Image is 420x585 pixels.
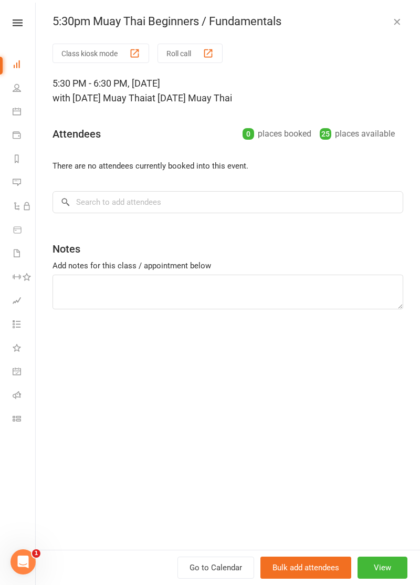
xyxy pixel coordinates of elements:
div: 5:30 PM - 6:30 PM, [DATE] [52,76,403,106]
button: Roll call [157,44,223,63]
button: Class kiosk mode [52,44,149,63]
div: Add notes for this class / appointment below [52,259,403,272]
a: Roll call kiosk mode [13,384,36,408]
a: Payments [13,124,36,148]
span: with [DATE] Muay Thai [52,92,147,103]
div: Attendees [52,127,101,141]
div: 25 [320,128,331,140]
span: 1 [32,549,40,558]
a: Class kiosk mode [13,408,36,432]
a: Go to Calendar [177,557,254,579]
div: Notes [52,242,80,256]
input: Search to add attendees [52,191,403,213]
div: places booked [243,127,311,141]
span: at [DATE] Muay Thai [147,92,232,103]
a: Reports [13,148,36,172]
a: General attendance kiosk mode [13,361,36,384]
a: What's New [13,337,36,361]
button: Bulk add attendees [260,557,351,579]
a: People [13,77,36,101]
div: 0 [243,128,254,140]
button: View [358,557,407,579]
a: Product Sales [13,219,36,243]
a: Assessments [13,290,36,314]
li: There are no attendees currently booked into this event. [52,160,403,172]
div: places available [320,127,395,141]
iframe: Intercom live chat [10,549,36,574]
a: Dashboard [13,54,36,77]
div: 5:30pm Muay Thai Beginners / Fundamentals [36,15,420,28]
a: Calendar [13,101,36,124]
